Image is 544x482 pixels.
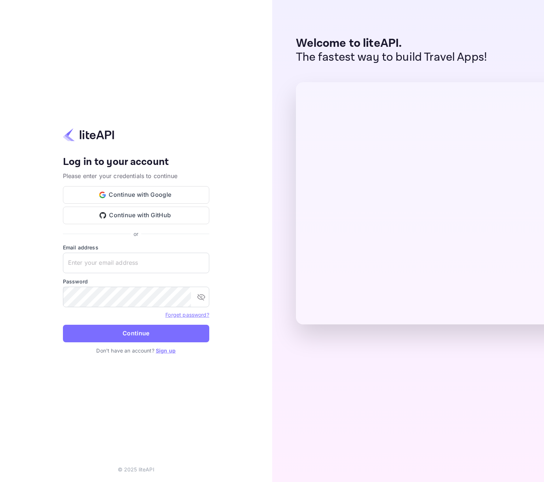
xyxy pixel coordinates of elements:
[63,156,209,169] h4: Log in to your account
[156,347,176,354] a: Sign up
[118,466,154,473] p: © 2025 liteAPI
[63,186,209,204] button: Continue with Google
[63,253,209,273] input: Enter your email address
[63,128,114,142] img: liteapi
[63,244,209,251] label: Email address
[63,278,209,285] label: Password
[194,290,209,304] button: toggle password visibility
[63,347,209,354] p: Don't have an account?
[63,207,209,224] button: Continue with GitHub
[63,172,209,180] p: Please enter your credentials to continue
[63,325,209,342] button: Continue
[165,311,209,318] a: Forget password?
[165,312,209,318] a: Forget password?
[296,50,487,64] p: The fastest way to build Travel Apps!
[296,37,487,50] p: Welcome to liteAPI.
[134,230,138,238] p: or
